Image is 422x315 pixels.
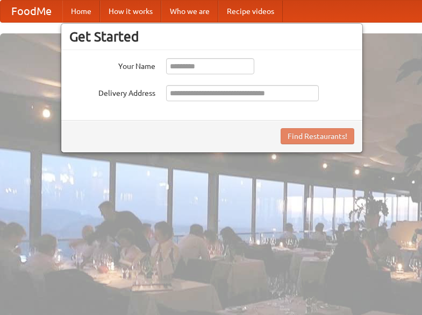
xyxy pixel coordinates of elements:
[62,1,100,22] a: Home
[100,1,161,22] a: How it works
[69,58,155,72] label: Your Name
[69,29,354,45] h3: Get Started
[218,1,283,22] a: Recipe videos
[161,1,218,22] a: Who we are
[1,1,62,22] a: FoodMe
[281,128,354,144] button: Find Restaurants!
[69,85,155,99] label: Delivery Address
